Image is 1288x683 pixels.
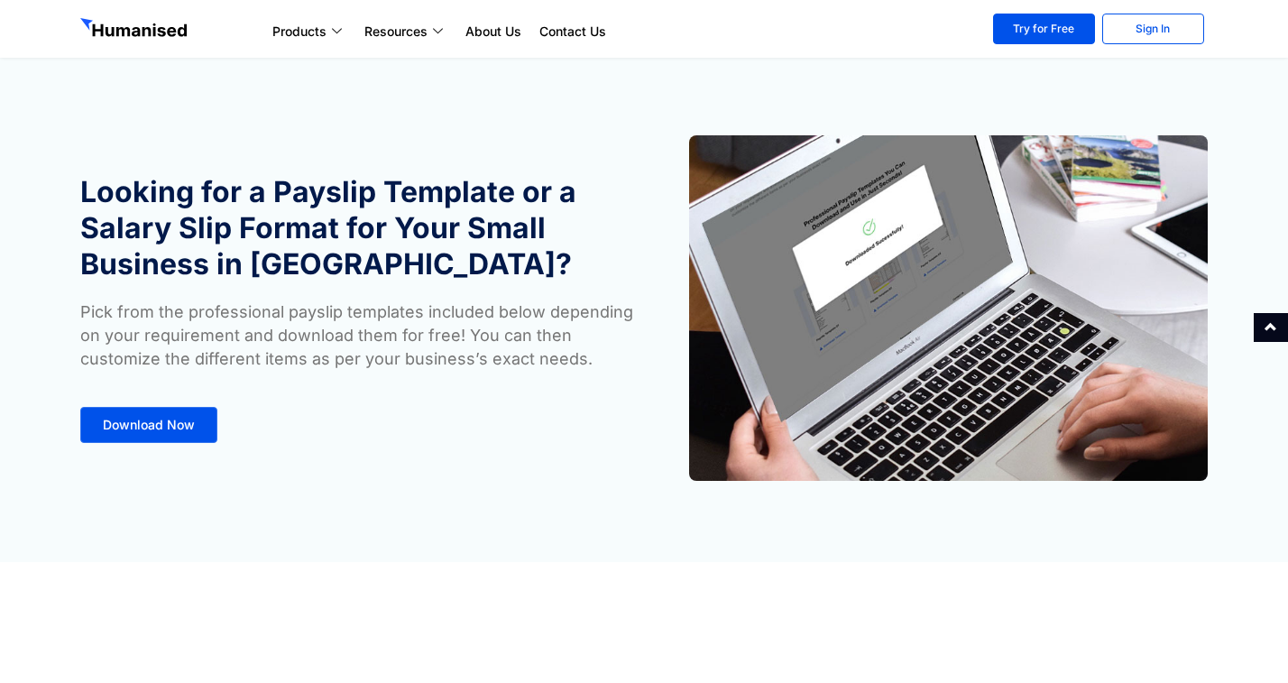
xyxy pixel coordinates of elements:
[263,21,355,42] a: Products
[993,14,1095,44] a: Try for Free
[80,174,635,282] h1: Looking for a Payslip Template or a Salary Slip Format for Your Small Business in [GEOGRAPHIC_DATA]?
[355,21,456,42] a: Resources
[80,300,635,371] p: Pick from the professional payslip templates included below depending on your requirement and dow...
[530,21,615,42] a: Contact Us
[456,21,530,42] a: About Us
[1102,14,1204,44] a: Sign In
[80,407,217,443] a: Download Now
[103,419,195,431] span: Download Now
[80,18,190,42] img: GetHumanised Logo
